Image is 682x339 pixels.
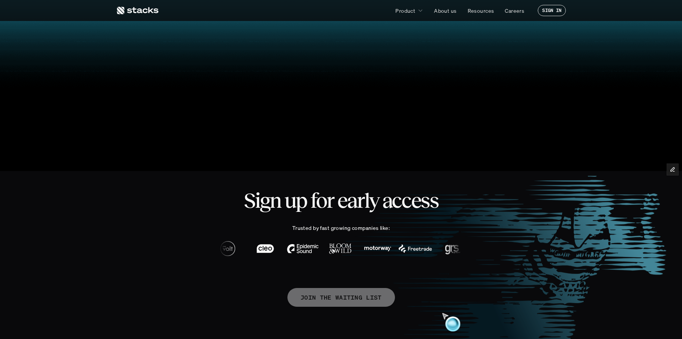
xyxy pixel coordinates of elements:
a: About us [429,4,461,17]
p: Product [395,7,415,15]
p: Resources [468,7,494,15]
h2: Sign up for early access [134,189,548,212]
a: SIGN IN [538,5,566,16]
a: Careers [500,4,529,17]
p: JOIN THE WAITING LIST [301,292,382,303]
button: Edit Framer Content [667,164,678,175]
p: Trusted by fast growing companies like: [292,224,390,232]
a: Resources [463,4,499,17]
p: SIGN IN [542,8,561,13]
p: About us [434,7,456,15]
p: Careers [505,7,524,15]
